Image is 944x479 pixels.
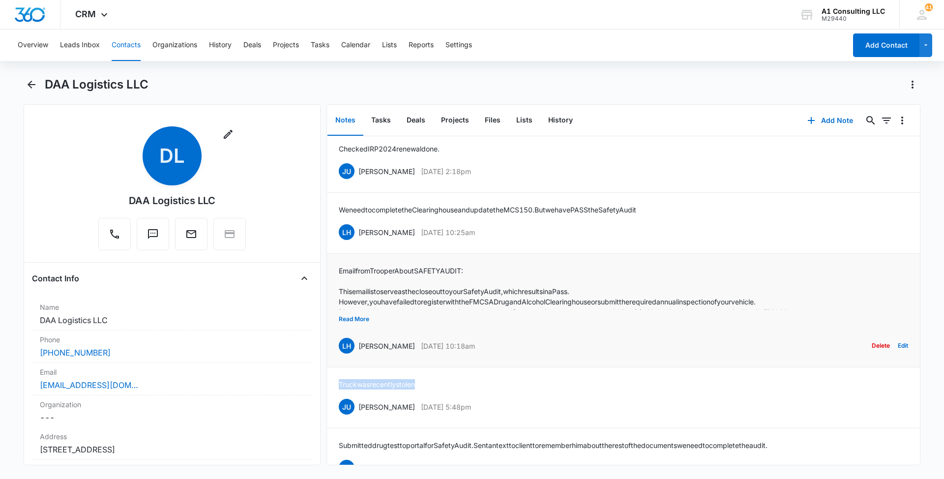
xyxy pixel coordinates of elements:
[421,166,471,177] p: [DATE] 2:18pm
[40,444,304,455] dd: [STREET_ADDRESS]
[421,463,475,473] p: [DATE] 11:59am
[98,233,131,241] a: Call
[339,266,908,276] p: Email from Trooper About SAFETY AUDIT:
[339,399,354,415] span: JU
[894,113,910,128] button: Overflow Menu
[32,330,312,363] div: Phone[PHONE_NUMBER]
[40,431,304,442] label: Address
[341,30,370,61] button: Calendar
[925,3,933,11] span: 41
[445,30,472,61] button: Settings
[339,440,767,450] p: Submitted drug test to portal for Safety Audit. Sent an text to client to remember him about the ...
[327,105,363,136] button: Notes
[382,30,397,61] button: Lists
[75,9,96,19] span: CRM
[137,233,169,241] a: Text
[32,298,312,330] div: NameDAA Logistics LLC
[421,402,471,412] p: [DATE] 5:48pm
[863,113,879,128] button: Search...
[905,77,920,92] button: Actions
[339,338,354,354] span: LH
[32,395,312,427] div: Organization---
[24,77,39,92] button: Back
[296,270,312,286] button: Close
[40,334,304,345] label: Phone
[925,3,933,11] div: notifications count
[40,367,304,377] label: Email
[339,224,354,240] span: LH
[32,272,79,284] h4: Contact Info
[879,113,894,128] button: Filters
[421,341,475,351] p: [DATE] 10:18am
[273,30,299,61] button: Projects
[433,105,477,136] button: Projects
[311,30,329,61] button: Tasks
[60,30,100,61] button: Leads Inbox
[540,105,581,136] button: History
[40,412,304,423] dd: ---
[339,163,354,179] span: JU
[40,379,138,391] a: [EMAIL_ADDRESS][DOMAIN_NAME]
[32,427,312,460] div: Address[STREET_ADDRESS]
[40,399,304,410] label: Organization
[898,336,908,355] button: Edit
[112,30,141,61] button: Contacts
[45,77,148,92] h1: DAA Logistics LLC
[18,30,48,61] button: Overview
[358,166,415,177] p: [PERSON_NAME]
[40,302,304,312] label: Name
[175,233,207,241] a: Email
[358,227,415,238] p: [PERSON_NAME]
[421,227,475,238] p: [DATE] 10:25am
[32,363,312,395] div: Email[EMAIL_ADDRESS][DOMAIN_NAME]
[339,310,369,329] button: Read More
[143,126,202,185] span: DL
[40,314,304,326] dd: DAA Logistics LLC
[339,144,440,154] p: Checked IRP 2024 renewal done.
[409,30,434,61] button: Reports
[822,15,885,22] div: account id
[40,347,111,359] a: [PHONE_NUMBER]
[152,30,197,61] button: Organizations
[129,193,215,208] div: DAA Logistics LLC
[477,105,508,136] button: Files
[822,7,885,15] div: account name
[358,463,415,473] p: [PERSON_NAME]
[339,379,415,389] p: Truck was recently stolen
[797,109,863,132] button: Add Note
[175,218,207,250] button: Email
[243,30,261,61] button: Deals
[399,105,433,136] button: Deals
[363,105,399,136] button: Tasks
[339,286,908,328] p: This email is to serve as the closeout to your Safety Audit, which results in a Pass. However, yo...
[209,30,232,61] button: History
[339,460,354,476] span: LH
[358,402,415,412] p: [PERSON_NAME]
[98,218,131,250] button: Call
[853,33,919,57] button: Add Contact
[508,105,540,136] button: Lists
[137,218,169,250] button: Text
[358,341,415,351] p: [PERSON_NAME]
[339,205,636,215] p: We need to complete the Clearinghouse and update the MCS 150. But we have PASS the Safety Audit
[872,336,890,355] button: Delete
